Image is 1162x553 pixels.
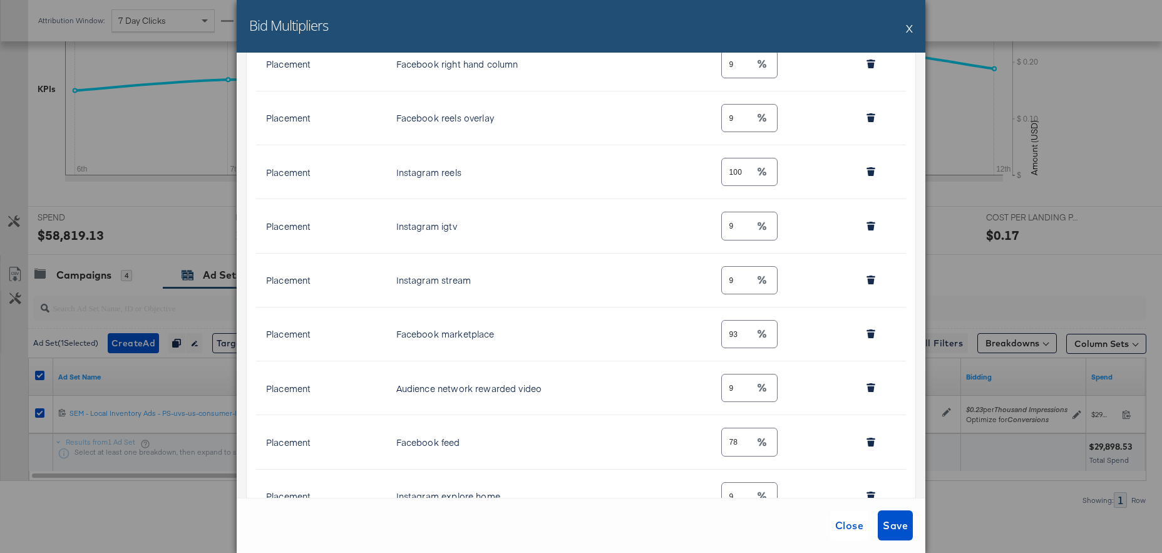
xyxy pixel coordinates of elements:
[835,517,863,534] span: Close
[256,308,386,361] td: Placement
[396,275,696,285] div: Instagram stream
[396,167,696,177] div: Instagram reels
[396,59,696,69] div: Facebook right hand column
[396,383,696,393] div: Audience network rewarded video
[396,437,696,447] div: Facebook feed
[256,254,386,308] td: Placement
[256,415,386,469] td: Placement
[396,221,696,231] div: Instagram igtv
[878,510,913,540] button: Save
[256,38,386,91] td: Placement
[256,199,386,253] td: Placement
[256,361,386,415] td: Placement
[256,470,386,524] td: Placement
[396,329,696,339] div: Facebook marketplace
[256,145,386,199] td: Placement
[256,91,386,145] td: Placement
[396,491,696,501] div: Instagram explore home
[883,517,908,534] span: Save
[830,510,868,540] button: Close
[906,16,913,41] button: X
[249,16,328,34] h2: Bid Multipliers
[396,113,696,123] div: Facebook reels overlay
